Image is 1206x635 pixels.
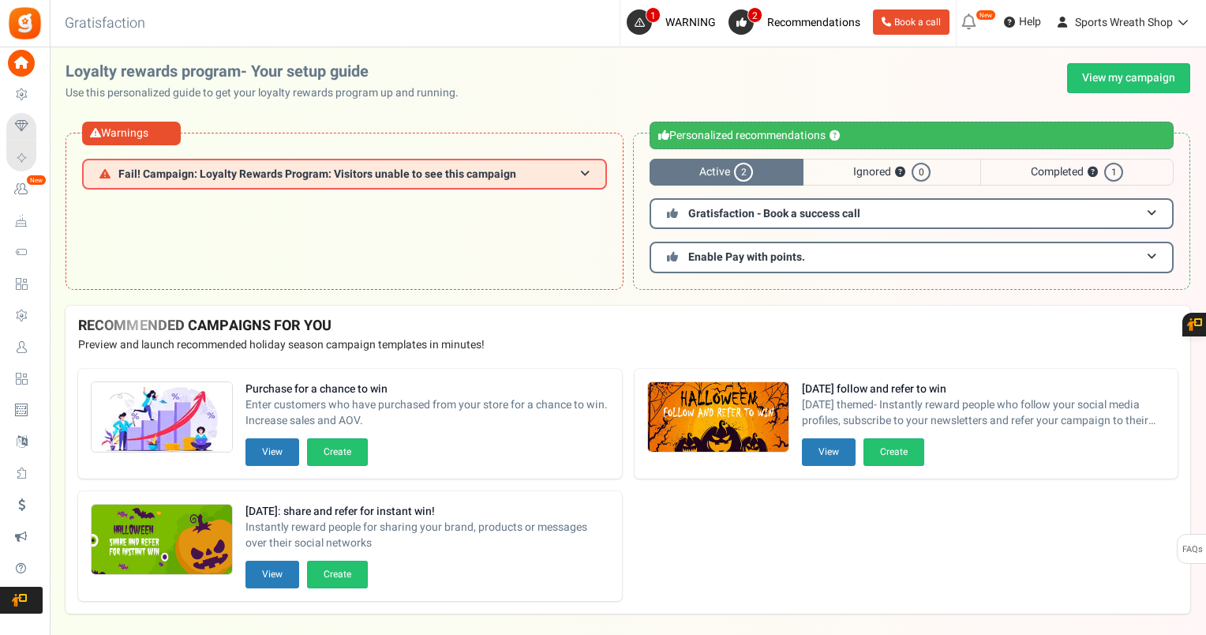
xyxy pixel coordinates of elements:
span: 2 [734,163,753,182]
img: Recommended Campaigns [648,382,788,453]
span: 1 [646,7,661,23]
span: 2 [747,7,762,23]
span: FAQs [1182,535,1203,565]
em: New [976,9,996,21]
a: 1 WARNING [627,9,722,35]
button: Create [307,438,368,466]
span: 1 [1104,163,1123,182]
span: Active [650,159,804,186]
strong: [DATE]: share and refer for instant win! [245,504,609,520]
span: Ignored [803,159,980,186]
h3: Gratisfaction [47,8,163,39]
span: 0 [912,163,931,182]
span: Instantly reward people for sharing your brand, products or messages over their social networks [245,520,609,551]
a: 2 Recommendations [728,9,867,35]
a: Book a call [873,9,949,35]
span: Sports Wreath Shop [1075,14,1173,31]
button: View [802,438,856,466]
img: Recommended Campaigns [92,505,232,576]
span: Enter customers who have purchased from your store for a chance to win. Increase sales and AOV. [245,397,609,429]
span: Enable Pay with points. [688,249,805,265]
span: Gratisfaction - Book a success call [688,205,860,222]
span: Recommendations [767,14,860,31]
img: Recommended Campaigns [92,382,232,453]
span: Fail! Campaign: Loyalty Rewards Program: Visitors unable to see this campaign [118,168,516,180]
strong: Purchase for a chance to win [245,381,609,397]
h4: RECOMMENDED CAMPAIGNS FOR YOU [78,318,1178,334]
button: Create [863,438,924,466]
span: Completed [980,159,1174,186]
a: View my campaign [1067,63,1190,93]
em: New [26,175,47,186]
span: Help [1015,14,1041,30]
div: Warnings [82,122,181,145]
button: View [245,438,299,466]
strong: [DATE] follow and refer to win [802,381,1166,397]
a: New [6,176,43,203]
button: ? [895,167,905,178]
img: Gratisfaction [7,6,43,41]
div: Personalized recommendations [650,122,1174,149]
span: WARNING [665,14,716,31]
button: ? [1088,167,1098,178]
h2: Loyalty rewards program- Your setup guide [66,63,471,81]
p: Use this personalized guide to get your loyalty rewards program up and running. [66,85,471,101]
p: Preview and launch recommended holiday season campaign templates in minutes! [78,337,1178,353]
button: View [245,561,299,588]
button: ? [830,131,840,141]
a: Help [998,9,1047,35]
button: Create [307,561,368,588]
span: [DATE] themed- Instantly reward people who follow your social media profiles, subscribe to your n... [802,397,1166,429]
